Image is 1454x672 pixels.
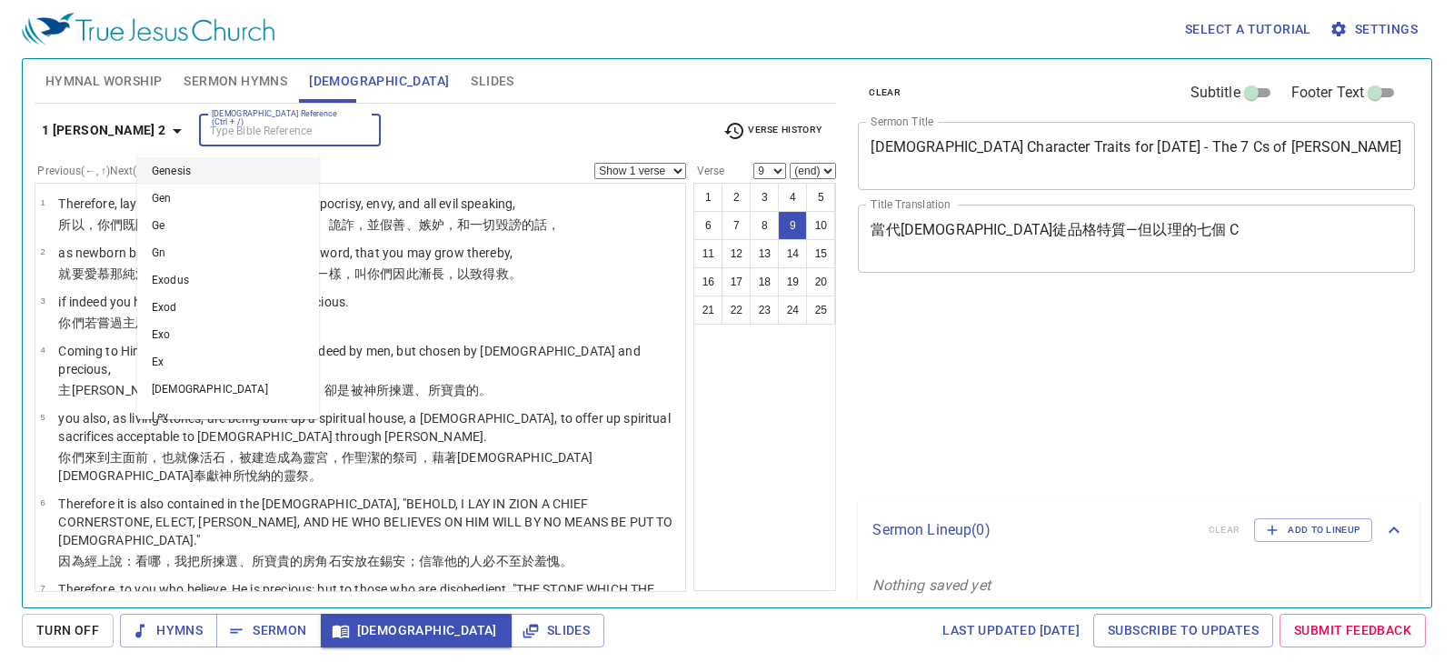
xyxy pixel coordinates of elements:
span: Footer Text [1291,82,1365,104]
li: Gen [137,185,319,212]
span: clear [869,85,901,101]
wg4152: 宮 [58,450,592,483]
wg5547: 奉獻 [194,468,323,483]
wg738: 嬰孩 [252,266,522,281]
wg2198: 石 [58,450,592,483]
button: 14 [778,239,807,268]
wg5613: 活 [58,450,592,483]
wg97: 靈奶 [162,266,522,281]
wg593: ，卻是 [312,383,492,397]
button: 2 [722,183,751,212]
wg1025: 愛慕奶一樣，叫 [277,266,522,281]
wg1588: 、所寶貴 [239,554,573,568]
wg5272: 、嫉妒 [406,217,561,232]
b: 1 [PERSON_NAME] 2 [42,119,166,142]
wg2962: 恩 [135,316,264,330]
p: 你們若 [58,314,349,332]
button: 18 [750,267,779,296]
button: Add to Lineup [1254,518,1372,542]
a: Last updated [DATE] [935,614,1087,647]
iframe: from-child [851,292,1306,494]
wg2532: 一切 [470,217,560,232]
button: Verse History [712,117,832,145]
span: Verse History [723,120,822,142]
span: Add to Lineup [1266,522,1360,538]
p: 因為 [58,552,680,570]
wg2636: ， [547,217,560,232]
button: 19 [778,267,807,296]
wg2316: 所悅納的 [233,468,323,483]
p: 就要愛慕 [58,265,522,283]
span: Sermon [231,619,306,642]
span: 2 [40,246,45,256]
p: Therefore, laying aside all malice, all deceit, hypocrisy, envy, and all evil speaking, [58,195,560,213]
label: Previous (←, ↑) Next (→, ↓) [37,165,162,176]
p: Coming to Him as to a living stone, rejected indeed by men, but chosen by [DEMOGRAPHIC_DATA] and ... [58,342,680,378]
span: Slides [471,70,513,93]
wg3037: ，固然是 [196,383,493,397]
span: Select a tutorial [1185,18,1311,41]
button: 13 [750,239,779,268]
button: 22 [722,296,751,325]
button: 11 [693,239,722,268]
wg3364: 羞愧 [534,554,573,568]
span: Last updated [DATE] [942,619,1080,642]
span: Turn Off [36,619,99,642]
li: Ex [137,348,319,376]
wg4152: 祭 [296,468,322,483]
li: Exo [137,321,319,348]
wg2532: 假善 [380,217,560,232]
button: 21 [693,296,722,325]
wg1051: ，像 [187,266,522,281]
wg2424: [DEMOGRAPHIC_DATA] [58,468,322,483]
wg3844: 神 [363,383,493,397]
wg2144: 靈 [284,468,322,483]
wg1971: 那純淨的 [110,266,522,281]
button: 17 [722,267,751,296]
wg1089: 主 [123,316,264,330]
li: Lev [137,403,319,430]
button: 9 [778,211,807,240]
wg4023: ：看哪 [123,554,573,568]
wg1722: 說 [110,554,573,568]
p: 所以 [58,216,560,234]
wg2316: 所揀選 [376,383,492,397]
wg5613: 纔生的 [213,266,522,281]
button: [DEMOGRAPHIC_DATA] [321,614,512,647]
textarea: [DEMOGRAPHIC_DATA] Character Traits for [DATE] - The 7 Cs of [PERSON_NAME] [871,138,1402,173]
wg4334: 活 [171,383,493,397]
button: Sermon [216,614,321,647]
button: 5 [806,183,835,212]
button: 16 [693,267,722,296]
wg846: 漸長 [419,266,522,281]
a: Submit Feedback [1280,614,1426,647]
wg1352: 經 [85,554,573,568]
wg3303: 被 [247,383,492,397]
li: Exodus [137,266,319,294]
button: 3 [750,183,779,212]
wg5355: ，和 [444,217,560,232]
button: 1 [693,183,722,212]
p: as newborn babes, desire the pure milk of the word, that you may grow thereby, [58,244,522,262]
wg3956: 毀謗的話 [496,217,561,232]
p: Sermon Lineup ( 0 ) [872,519,1193,541]
wg1388: ，並 [354,217,560,232]
span: Subscribe to Updates [1108,619,1259,642]
span: Hymnal Worship [45,70,163,93]
wg5087: 在 [367,554,573,568]
button: 23 [750,296,779,325]
wg399: 神 [219,468,322,483]
button: Hymns [120,614,217,647]
p: if indeed you have tasted that the Lord is gracious. [58,293,349,311]
button: 6 [693,211,722,240]
button: 8 [750,211,779,240]
wg1512: 嘗過 [97,316,264,330]
wg846: 的人必不至於 [457,554,573,568]
span: 6 [40,497,45,507]
wg1722: 錫安 [380,554,573,568]
button: 25 [806,296,835,325]
span: Hymns [134,619,203,642]
p: Therefore it is also contained in the [DEMOGRAPHIC_DATA], "BEHOLD, I LAY IN ZION A CHIEF CORNERST... [58,495,680,549]
wg3037: ，被建造 [58,450,592,483]
wg1784: 的。 [466,383,492,397]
